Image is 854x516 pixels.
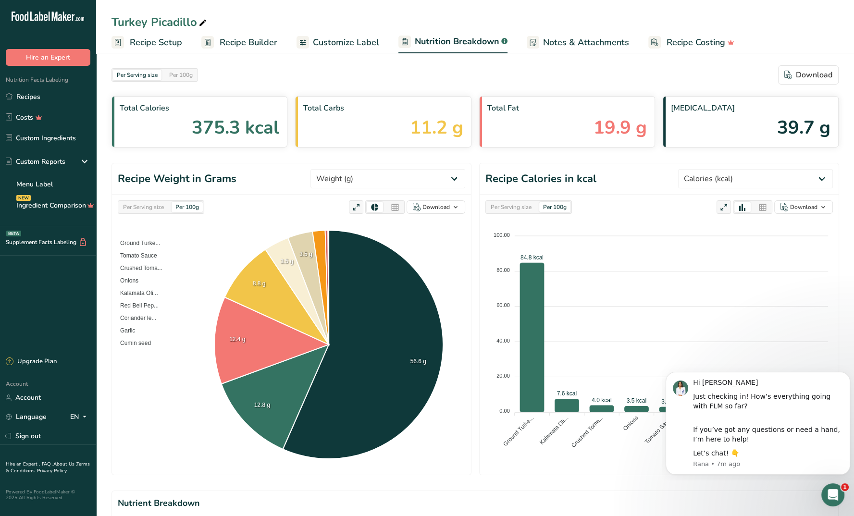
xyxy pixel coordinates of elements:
[502,414,535,447] tspan: Ground Turke...
[113,240,160,246] span: Ground Turke...
[841,483,849,491] span: 1
[113,265,162,271] span: Crushed Toma...
[172,202,203,212] div: Per 100g
[297,32,379,53] a: Customize Label
[6,231,21,236] div: BETA
[543,36,629,49] span: Notes & Attachments
[201,32,277,53] a: Recipe Builder
[113,277,138,284] span: Onions
[496,338,510,344] tspan: 40.00
[398,31,507,54] a: Nutrition Breakdown
[118,171,236,187] h1: Recipe Weight in Grams
[415,35,499,48] span: Nutrition Breakdown
[113,70,161,80] div: Per Serving size
[671,102,830,114] span: [MEDICAL_DATA]
[113,315,156,321] span: Coriander le...
[487,202,535,212] div: Per Serving size
[6,489,90,501] div: Powered By FoodLabelMaker © 2025 All Rights Reserved
[407,200,465,214] button: Download
[6,461,90,474] a: Terms & Conditions .
[774,200,833,214] button: Download
[662,363,854,480] iframe: Intercom notifications message
[165,70,197,80] div: Per 100g
[6,461,40,467] a: Hire an Expert .
[113,290,158,296] span: Kalamata Oli...
[784,69,832,81] div: Download
[113,252,157,259] span: Tomato Sauce
[821,483,844,506] iframe: Intercom live chat
[111,13,209,31] div: Turkey Picadillo
[119,202,168,212] div: Per Serving size
[570,414,605,449] tspan: Crushed Toma...
[6,408,47,425] a: Language
[118,497,832,510] h2: Nutrient Breakdown
[539,202,570,212] div: Per 100g
[70,411,90,423] div: EN
[496,267,510,273] tspan: 80.00
[6,49,90,66] button: Hire an Expert
[499,408,509,414] tspan: 0.00
[648,32,734,53] a: Recipe Costing
[667,36,725,49] span: Recipe Costing
[422,203,450,211] div: Download
[6,157,65,167] div: Custom Reports
[42,461,53,467] a: FAQ .
[622,414,640,432] tspan: Onions
[496,373,510,379] tspan: 20.00
[790,203,817,211] div: Download
[777,114,830,141] span: 39.7 g
[113,340,151,346] span: Cumin seed
[496,302,510,308] tspan: 60.00
[53,461,76,467] a: About Us .
[644,414,674,445] tspan: Tomato Sauce
[303,102,463,114] span: Total Carbs
[778,65,839,85] button: Download
[113,302,159,309] span: Red Bell Pep...
[487,102,647,114] span: Total Fat
[192,114,279,141] span: 375.3 kcal
[113,327,135,334] span: Garlic
[538,414,570,446] tspan: Kalamata Oli...
[120,102,279,114] span: Total Calories
[527,32,629,53] a: Notes & Attachments
[220,36,277,49] span: Recipe Builder
[6,357,57,367] div: Upgrade Plan
[594,114,647,141] span: 19.9 g
[313,36,379,49] span: Customize Label
[410,114,463,141] span: 11.2 g
[111,32,182,53] a: Recipe Setup
[130,36,182,49] span: Recipe Setup
[494,232,510,238] tspan: 100.00
[37,467,67,474] a: Privacy Policy
[485,171,596,187] h1: Recipe Calories in kcal
[16,195,31,201] div: NEW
